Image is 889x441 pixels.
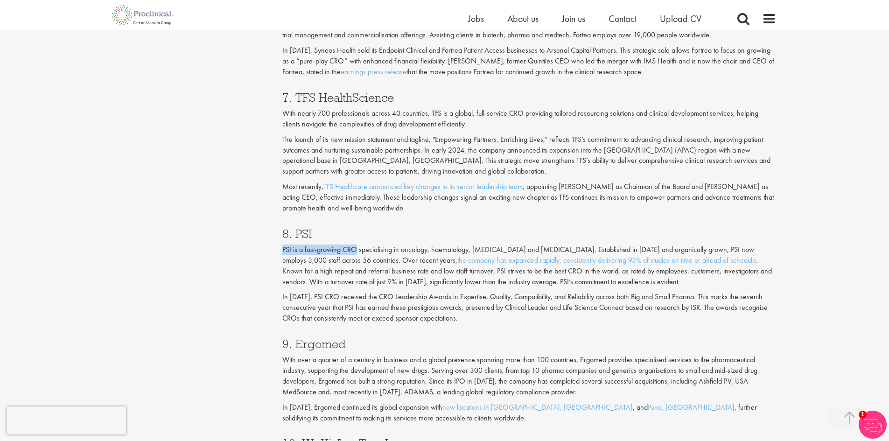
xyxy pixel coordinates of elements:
[282,355,776,397] p: With over a quarter of a century in business and a global presence spanning more than 100 countri...
[282,338,776,350] h3: 9. Ergomed
[282,134,776,177] p: The launch of its new mission statement and tagline, "Empowering Partners. Enriching Lives," refl...
[507,13,539,25] a: About us
[282,228,776,240] h3: 8. PSI
[323,182,523,191] a: TFS Healthcare announced key changes to its senior leadership team
[282,402,776,424] p: In [DATE], Ergomed continued its global expansion with , and , further solidifying its commitment...
[609,13,637,25] a: Contact
[282,108,776,130] p: With nearly 700 professionals across 40 countries, TFS is a global, full-service CRO providing ta...
[341,67,406,77] a: earnings press release
[442,402,633,412] a: new locations in [GEOGRAPHIC_DATA], [GEOGRAPHIC_DATA]
[562,13,585,25] a: Join us
[648,402,735,412] a: Pune, [GEOGRAPHIC_DATA]
[468,13,484,25] a: Jobs
[859,411,867,419] span: 1
[457,255,756,265] a: the company has expanded rapidly, consistently delivering 93% of studies on time or ahead of sche...
[282,245,776,287] p: PSI is a fast-growing CRO specialising in oncology, haematology, [MEDICAL_DATA] and [MEDICAL_DATA...
[282,292,776,324] p: In [DATE], PSI CRO received the CRO Leadership Awards in Expertise, Quality, Compatibility, and R...
[282,45,776,77] p: In [DATE], Syneos Health sold its Endpoint Clinical and Fortrea Patient Access businesses to Arse...
[282,182,776,214] p: Most recently, , appointing [PERSON_NAME] as Chairman of the Board and [PERSON_NAME] as acting CE...
[282,91,776,104] h3: 7. TFS HealthScience
[859,411,887,439] img: Chatbot
[7,406,126,434] iframe: reCAPTCHA
[660,13,701,25] a: Upload CV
